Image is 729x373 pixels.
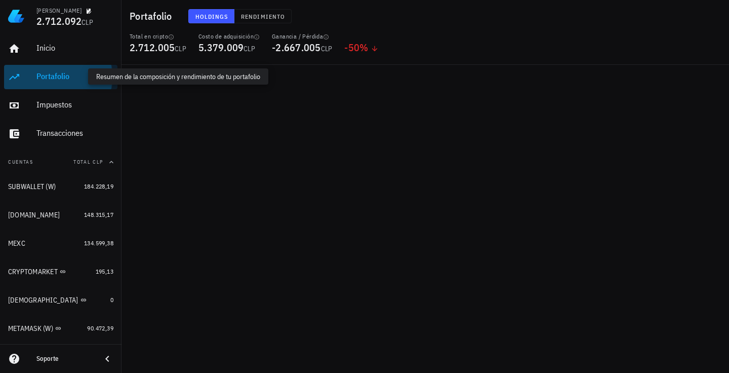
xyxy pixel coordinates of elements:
a: MEXC 134.599,38 [4,231,117,255]
span: 195,13 [96,268,113,275]
a: CRYPTOMARKET 195,13 [4,259,117,284]
span: 5.379.009 [198,41,244,54]
span: 184.228,19 [84,182,113,190]
div: Portafolio [36,71,113,81]
div: MEXC [8,239,25,248]
span: % [359,41,368,54]
span: 134.599,38 [84,239,113,247]
span: 90.472,39 [87,324,113,332]
span: 0 [110,296,113,304]
span: 2.712.005 [130,41,175,54]
a: SUBWALLET (W) 184.228,19 [4,174,117,199]
span: CLP [321,44,333,53]
a: Transacciones [4,122,117,146]
div: [DEMOGRAPHIC_DATA] [8,296,78,305]
button: Rendimiento [234,9,292,23]
div: Soporte [36,355,93,363]
div: Ganancia / Pérdida [272,32,332,41]
span: CLP [175,44,186,53]
div: avatar [707,8,723,24]
div: SUBWALLET (W) [8,182,56,191]
button: CuentasTotal CLP [4,150,117,174]
div: [DOMAIN_NAME] [8,211,60,219]
img: LedgiFi [8,8,24,24]
div: -50 [344,43,378,53]
div: Transacciones [36,128,113,138]
span: CLP [244,44,255,53]
span: -2.667.005 [272,41,321,54]
div: Costo de adquisición [198,32,260,41]
span: Rendimiento [240,13,285,20]
div: Total en cripto [130,32,186,41]
div: Inicio [36,43,113,53]
a: Portafolio [4,65,117,89]
span: 148.315,17 [84,211,113,218]
div: CRYPTOMARKET [8,268,58,276]
span: CLP [82,18,93,27]
span: Holdings [195,13,228,20]
div: Impuestos [36,100,113,109]
a: [DEMOGRAPHIC_DATA] 0 [4,288,117,312]
a: Impuestos [4,93,117,118]
button: Holdings [188,9,235,23]
a: Inicio [4,36,117,61]
div: METAMASK (W) [8,324,53,333]
a: METAMASK (W) 90.472,39 [4,316,117,341]
span: Total CLP [73,159,103,165]
a: [DOMAIN_NAME] 148.315,17 [4,203,117,227]
div: [PERSON_NAME] [36,7,82,15]
h1: Portafolio [130,8,176,24]
span: 2.712.092 [36,14,82,28]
